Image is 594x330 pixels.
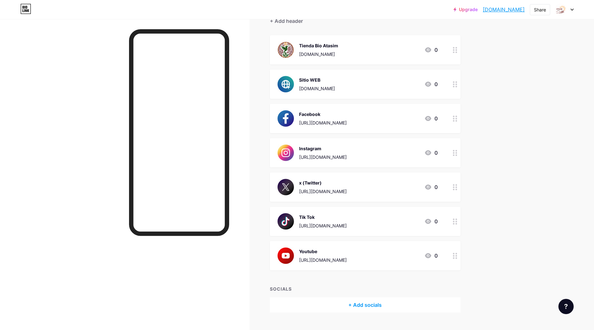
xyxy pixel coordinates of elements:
[424,183,438,191] div: 0
[299,111,347,118] div: Facebook
[299,179,347,186] div: x (Twitter)
[299,248,347,255] div: Youtube
[299,42,338,49] div: Tienda Bio Atasim
[270,286,461,292] div: SOCIALS
[277,145,294,161] img: Instagram
[424,80,438,88] div: 0
[270,17,303,25] div: + Add header
[299,119,347,126] div: [URL][DOMAIN_NAME]
[299,257,347,263] div: [URL][DOMAIN_NAME]
[424,149,438,157] div: 0
[277,247,294,264] img: Youtube
[424,115,438,122] div: 0
[277,42,294,58] img: Tienda Bio Atasim
[299,145,347,152] div: Instagram
[454,7,478,12] a: Upgrade
[299,154,347,160] div: [URL][DOMAIN_NAME]
[483,6,525,13] a: [DOMAIN_NAME]
[534,6,546,13] div: Share
[299,51,338,57] div: [DOMAIN_NAME]
[299,77,335,83] div: Sitio WEB
[277,179,294,195] img: x (Twitter)
[424,252,438,259] div: 0
[299,85,335,92] div: [DOMAIN_NAME]
[299,222,347,229] div: [URL][DOMAIN_NAME]
[277,213,294,230] img: Tik Tok
[299,188,347,195] div: [URL][DOMAIN_NAME]
[424,46,438,54] div: 0
[277,76,294,92] img: Sitio WEB
[555,3,567,16] img: fundacionatasim
[270,297,461,313] div: + Add socials
[277,110,294,127] img: Facebook
[424,218,438,225] div: 0
[299,214,347,220] div: Tik Tok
